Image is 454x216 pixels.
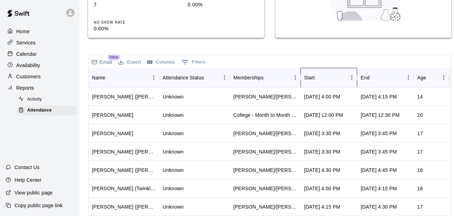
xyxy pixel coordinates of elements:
div: Sep 12, 2025, 4:15 PM [361,93,397,100]
div: Tom/Mike - Full Year Member Unlimited [233,93,297,100]
div: 16 [417,185,423,192]
div: Unknown [163,93,184,100]
button: Sort [369,73,379,83]
div: Memberships [230,68,301,88]
div: Sep 12, 2025, 4:30 PM [304,167,340,174]
a: Customers [6,71,74,82]
span: New [107,54,120,60]
div: Eli Miller (Lowell Miller) [92,93,156,100]
a: Attendance [17,105,80,116]
button: Export [117,57,143,68]
button: Menu [347,72,357,83]
div: Sep 12, 2025, 4:00 PM [304,185,340,192]
div: Sep 12, 2025, 4:15 PM [304,203,340,210]
button: Sort [315,73,325,83]
div: Age [417,68,426,88]
div: 20 [417,112,423,119]
div: Sep 12, 2025, 4:45 PM [361,167,397,174]
a: Calendar [6,49,74,59]
button: Email [90,57,114,67]
div: Peyton Keller (Jason Keller) [92,203,156,210]
p: Contact Us [14,164,40,171]
button: Menu [403,72,414,83]
div: Unknown [163,185,184,192]
div: Landon Bolan [92,130,133,137]
div: Tom/Mike - 6 Month Unlimited Membership [233,167,297,174]
div: Age [414,68,449,88]
div: Name [92,68,105,88]
div: Wesley Gabriel (Regina Gabriel) [92,148,156,155]
p: Availability [16,62,40,69]
div: 17 [417,130,423,137]
div: 14 [417,93,423,100]
div: Sep 12, 2025, 12:00 PM [304,112,343,119]
div: Attendance Status [159,68,230,88]
a: Home [6,26,74,37]
div: Start [301,68,357,88]
p: NO SHOW RATE [94,20,164,25]
div: End [357,68,414,88]
div: Unknown [163,112,184,119]
span: Activity [27,96,42,103]
p: 7 [94,1,164,8]
p: Email [100,59,112,66]
button: Menu [438,72,449,83]
button: Menu [149,72,159,83]
div: 16 [417,167,423,174]
div: Sep 12, 2025, 4:30 PM [361,203,397,210]
div: Unknown [163,148,184,155]
div: End [361,68,369,88]
button: Sort [426,73,436,83]
div: Tom/Mike - 3 Month Membership - 2x per week, Tom/Mike - Full Year Member Unlimited , Todd/Brad - ... [233,130,297,137]
div: 17 [417,203,423,210]
div: Sep 12, 2025, 4:15 PM [361,185,397,192]
div: Start [304,68,315,88]
div: Sep 12, 2025, 12:30 PM [361,112,400,119]
p: Copy public page link [14,202,63,209]
div: College - Month to Month Membership [233,112,297,119]
div: Sep 12, 2025, 4:00 PM [304,93,340,100]
p: Services [16,39,36,46]
button: Select columns [146,57,177,68]
div: Langston McDonald (Twinkle Morgan) [92,185,156,192]
div: Attendance [17,106,77,115]
p: Customers [16,73,41,80]
div: Tom/Mike - Full Year Member Unlimited , Tom/Mike - Full Year Member Unlimited [233,148,297,155]
div: Attendance Status [163,68,204,88]
button: Show filters [180,56,207,68]
button: Menu [219,72,230,83]
p: 0.00% [188,1,258,8]
div: Availability [6,60,74,71]
div: Javier Bonfante (Julissa Bonfante) [92,167,156,174]
div: Name [88,68,159,88]
p: 0.00% [94,25,164,32]
div: Unknown [163,203,184,210]
p: Calendar [16,50,37,58]
a: Activity [17,94,80,105]
div: Unknown [163,167,184,174]
a: Reports [6,83,74,93]
button: Sort [204,73,214,83]
div: Sep 12, 2025, 3:45 PM [361,148,397,155]
p: View public page [14,189,53,196]
button: Sort [264,73,274,83]
p: Reports [16,84,34,91]
div: Tom/Mike - 6 Month Membership - 2x per week [233,203,297,210]
p: Home [16,28,30,35]
a: Services [6,37,74,48]
span: Attendance [27,107,52,114]
div: Tom/Mike - 6 Month Membership - 2x per week, Todd/Brad - 6 Month Membership - 2x per week [233,185,297,192]
p: Help Center [14,176,41,184]
div: Unknown [163,130,184,137]
div: Activity [17,95,77,104]
div: Memberships [233,68,264,88]
div: Sep 12, 2025, 3:30 PM [304,130,340,137]
div: Aiden Cody [92,112,133,119]
button: Menu [290,72,301,83]
button: Sort [105,73,115,83]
